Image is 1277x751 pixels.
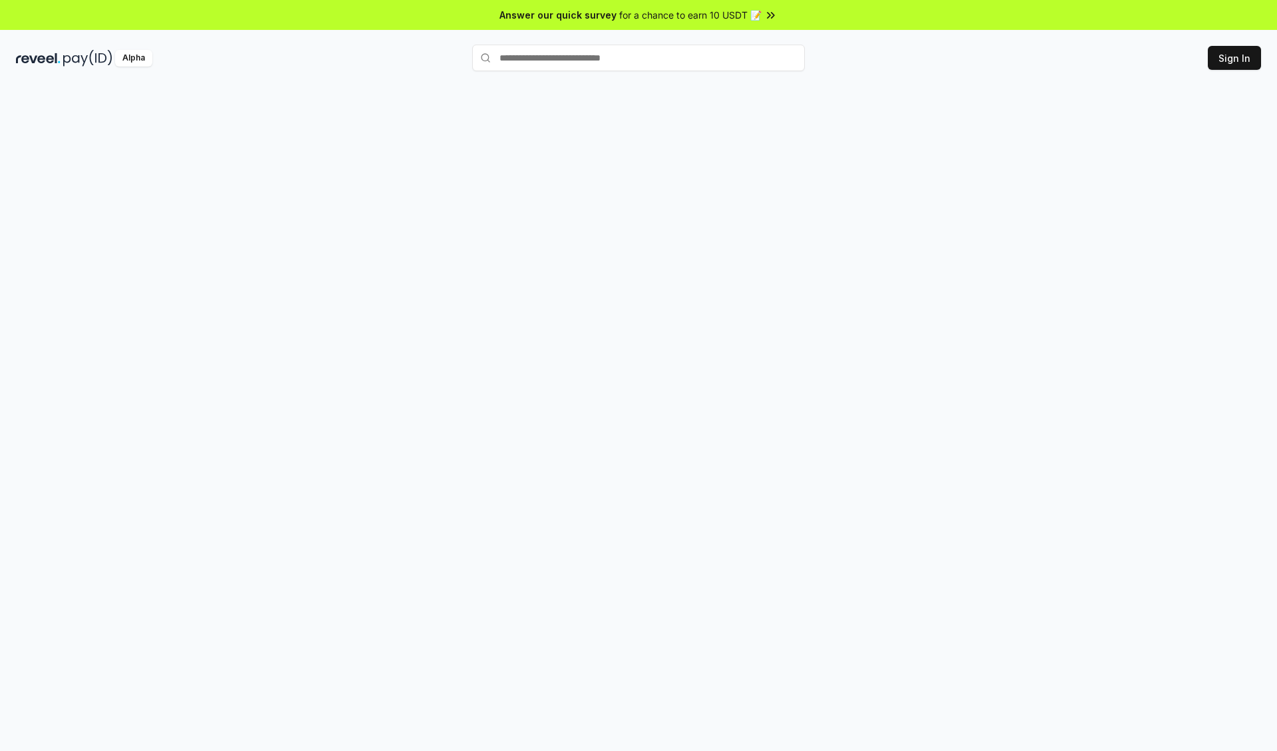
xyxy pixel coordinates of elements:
img: reveel_dark [16,50,61,67]
button: Sign In [1208,46,1261,70]
span: Answer our quick survey [499,8,617,22]
div: Alpha [115,50,152,67]
span: for a chance to earn 10 USDT 📝 [619,8,762,22]
img: pay_id [63,50,112,67]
